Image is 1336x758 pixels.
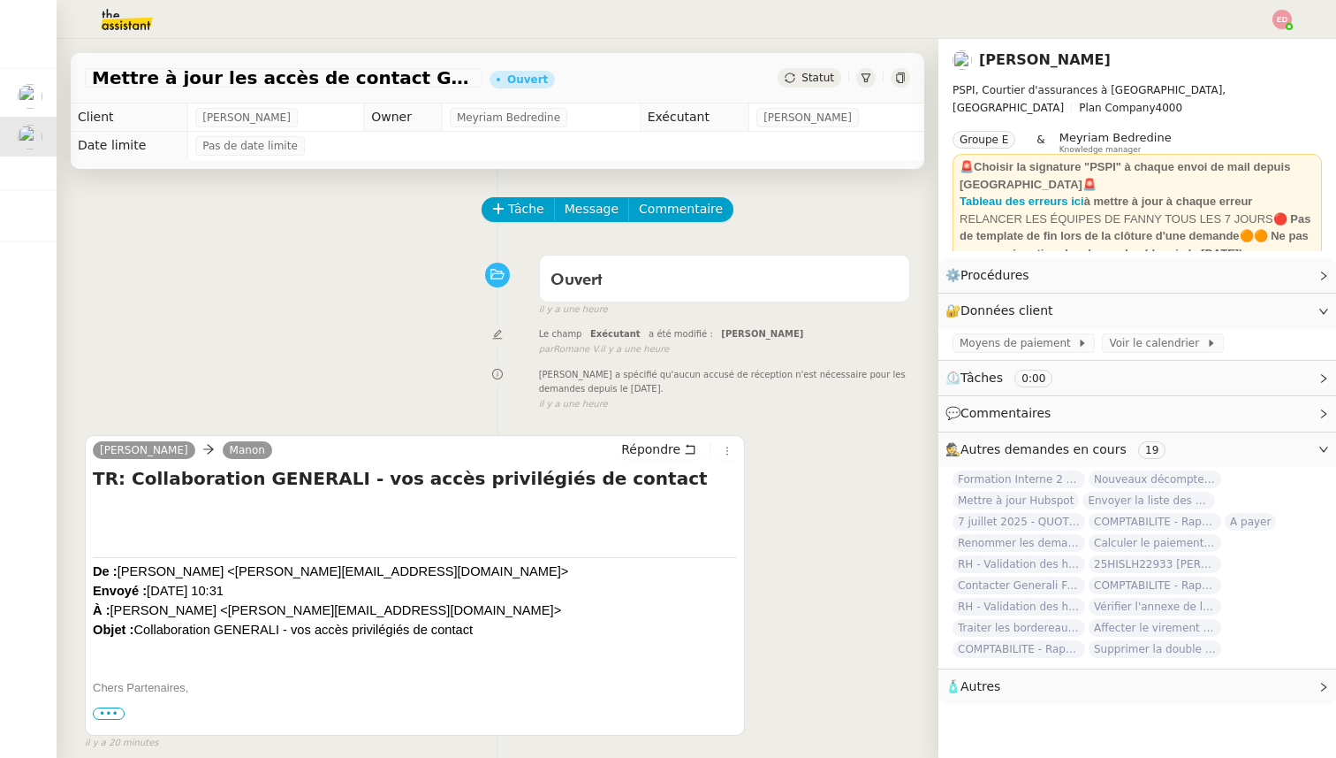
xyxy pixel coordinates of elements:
[953,513,1085,531] span: 7 juillet 2025 - QUOTIDIEN Gestion boite mail Accounting
[93,442,195,458] a: [PERSON_NAME]
[621,440,680,458] span: Répondre
[93,679,737,697] p: Chers Partenaires,
[960,303,1053,318] span: Données client
[539,368,910,397] span: [PERSON_NAME] a spécifié qu'aucun accusé de réception n'est nécessaire pour les demandes depuis l...
[960,268,1029,282] span: Procédures
[1036,131,1044,154] span: &
[615,440,702,459] button: Répondre
[960,211,1315,263] div: RELANCER LES ÉQUIPES DE FANNY TOUS LES 7 JOURS
[93,564,118,578] span: De :
[1084,195,1253,208] strong: à mettre à jour à chaque erreur
[223,442,272,458] a: Manon
[1109,334,1205,352] span: Voir le calendrier
[953,84,1226,114] span: PSPI, Courtier d'assurances à [GEOGRAPHIC_DATA], [GEOGRAPHIC_DATA]
[202,109,291,126] span: [PERSON_NAME]
[649,329,713,339] span: a été modifié :
[763,109,852,126] span: [PERSON_NAME]
[482,197,555,222] button: Tâche
[1138,441,1165,459] nz-tag: 19
[953,471,1085,488] span: Formation Interne 2 - [PERSON_NAME]
[953,577,1085,594] span: Contacter Generali France pour demande AU094424
[945,371,1067,385] span: ⏲️
[93,584,147,598] b: Envoyé :
[953,640,1085,658] span: COMPTABILITE - Rapprochement bancaire - 25 août 2025
[938,396,1336,431] div: 💬Commentaires
[1089,577,1221,594] span: COMPTABILITE - Rapprochement bancaire - 18 août 2025
[71,103,188,132] td: Client
[1059,131,1172,144] span: Meyriam Bedredine
[1059,131,1172,154] app-user-label: Knowledge manager
[93,466,737,491] h4: TR: Collaboration GENERALI - vos accès privilégiés de contact
[539,302,608,318] span: il y a une heure
[953,50,972,70] img: users%2Fa6PbEmLwvGXylUqKytRPpDpAx153%2Favatar%2Ffanny.png
[93,603,110,617] b: À :
[71,132,188,160] td: Date limite
[93,564,568,637] span: [PERSON_NAME] <[PERSON_NAME][EMAIL_ADDRESS][DOMAIN_NAME]> [DATE] 10:31 [PERSON_NAME] <[PERSON_NAM...
[801,72,834,84] span: Statut
[960,334,1077,352] span: Moyens de paiement
[938,433,1336,467] div: 🕵️Autres demandes en cours 19
[953,619,1085,637] span: Traiter les bordereaux de commission juillet 2025
[938,294,1336,328] div: 🔐Données client
[18,125,42,149] img: users%2Fa6PbEmLwvGXylUqKytRPpDpAx153%2Favatar%2Ffanny.png
[507,74,548,85] div: Ouvert
[960,442,1127,456] span: Autres demandes en cours
[457,109,560,126] span: Meyriam Bedredine
[1059,145,1142,155] span: Knowledge manager
[639,199,723,219] span: Commentaire
[1225,513,1276,531] span: A payer
[953,534,1085,552] span: Renommer les demandes selon les codes clients
[92,69,475,87] span: Mettre à jour les accès de contact GENERALI
[960,212,1310,260] strong: 🔴 Pas de template de fin lors de la clôture d'une demande🟠🟠 Ne pas accuser réception des demandes...
[953,555,1085,573] span: RH - Validation des heures employés PSPI - 28 août 2025
[1089,534,1221,552] span: Calculer le paiement de CHF 2,063.41
[945,265,1037,286] span: ⚙️
[628,197,733,222] button: Commentaire
[539,397,608,412] span: il y a une heure
[945,406,1059,420] span: 💬
[539,329,582,339] span: Le champ
[1089,640,1221,658] span: Supprimer la double authentification
[938,258,1336,293] div: ⚙️Procédures
[1089,619,1221,637] span: Affecter le virement en attente
[539,342,554,357] span: par
[18,84,42,109] img: users%2Fa6PbEmLwvGXylUqKytRPpDpAx153%2Favatar%2Ffanny.png
[960,406,1051,420] span: Commentaires
[953,131,1015,149] nz-tag: Groupe E
[960,195,1084,208] a: Tableau des erreurs ici
[1272,10,1292,29] img: svg
[202,137,298,155] span: Pas de date limite
[1089,555,1221,573] span: 25HISLH22933 [PERSON_NAME] & 25HISLJ23032 [PERSON_NAME]
[945,679,1000,693] span: 🧴
[1156,102,1183,114] span: 4000
[554,197,629,222] button: Message
[1082,492,1215,509] span: Envoyer la liste des clients et assureurs
[953,598,1085,616] span: RH - Validation des heures employés PSPI - 28 juillet 2025
[600,342,669,357] span: il y a une heure
[93,623,133,637] b: Objet :
[539,342,670,357] small: Romane V.
[85,736,159,751] span: il y a 20 minutes
[945,442,1173,456] span: 🕵️
[508,199,544,219] span: Tâche
[1089,513,1221,531] span: COMPTABILITE - Rapprochement bancaire - 28 août 2025
[979,51,1111,68] a: [PERSON_NAME]
[960,160,1290,191] strong: 🚨Choisir la signature "PSPI" à chaque envoi de mail depuis [GEOGRAPHIC_DATA]🚨
[550,272,603,288] span: Ouvert
[565,199,619,219] span: Message
[1079,102,1155,114] span: Plan Company
[1089,598,1221,616] span: Vérifier l'annexe de la police d'assurance
[1089,471,1221,488] span: Nouveaux décomptes de commissions
[945,301,1060,321] span: 🔐
[93,708,125,720] span: •••
[960,371,1003,385] span: Tâches
[364,103,443,132] td: Owner
[960,679,1000,693] span: Autres
[640,103,749,132] td: Exécutant
[721,329,803,339] span: [PERSON_NAME]
[953,492,1079,509] span: Mettre à jour Hubspot
[1014,370,1052,387] nz-tag: 0:00
[590,329,641,339] span: Exécutant
[938,361,1336,395] div: ⏲️Tâches 0:00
